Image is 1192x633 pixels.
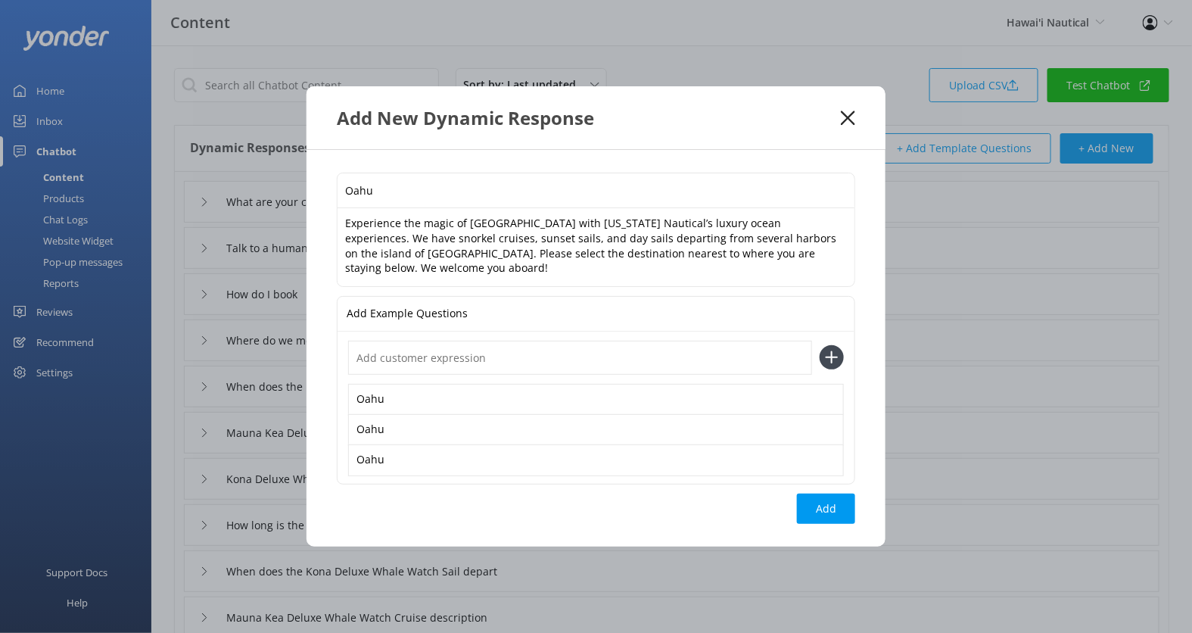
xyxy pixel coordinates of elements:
[348,341,812,375] input: Add customer expression
[348,414,844,446] div: Oahu
[348,444,844,476] div: Oahu
[348,384,844,416] div: Oahu
[338,208,854,285] textarea: Experience the magic of [GEOGRAPHIC_DATA] with [US_STATE] Nautical’s luxury ocean experiences. We...
[347,297,468,331] p: Add Example Questions
[337,105,841,130] div: Add New Dynamic Response
[338,173,854,207] input: Type a new question...
[797,494,855,524] button: Add
[841,111,855,126] button: Close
